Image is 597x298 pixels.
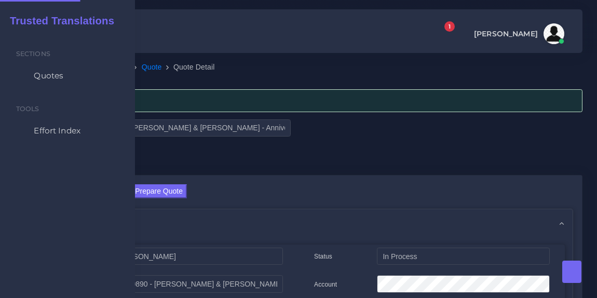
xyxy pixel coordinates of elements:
div: Quote Accepted [15,89,582,112]
a: Quotes [8,65,127,87]
a: Quote [142,62,162,73]
img: avatar [544,23,564,44]
span: Sections [16,50,50,58]
h2: Trusted Translations [3,15,114,27]
li: Quote Detail [162,62,215,73]
span: [PERSON_NAME] [474,30,538,37]
a: Prepare Quote [131,184,187,201]
button: Prepare Quote [131,184,187,198]
div: Quote information [25,209,573,236]
a: 1 [435,27,453,41]
a: Effort Index [8,120,127,142]
span: Effort Index [34,125,80,137]
a: [PERSON_NAME]avatar [469,23,568,44]
label: Account [314,280,337,289]
a: Trusted Translations [3,12,114,30]
span: Quotes [34,70,63,82]
span: Tools [16,105,39,113]
span: 1 [444,21,455,32]
label: Status [314,252,332,261]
